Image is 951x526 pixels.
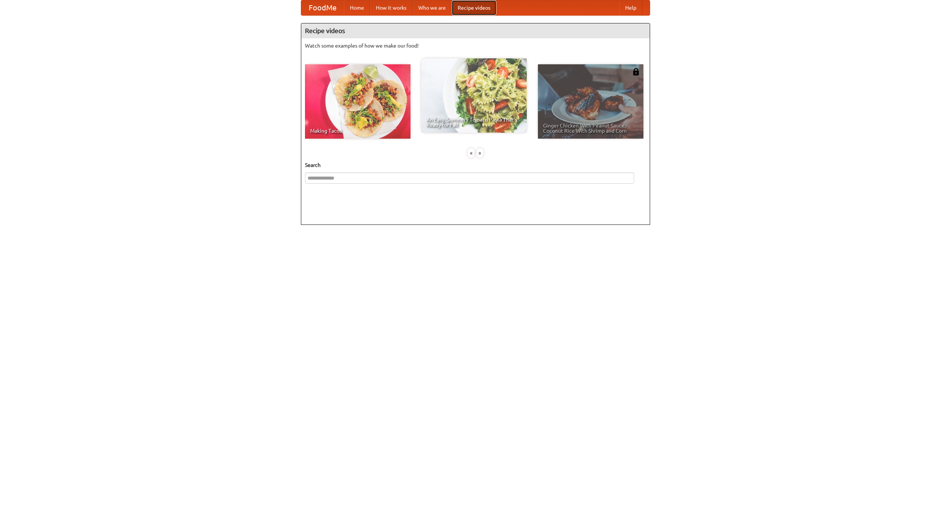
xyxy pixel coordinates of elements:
a: Who we are [412,0,452,15]
span: An Easy, Summery Tomato Pasta That's Ready for Fall [426,117,522,128]
div: » [477,148,483,158]
p: Watch some examples of how we make our food! [305,42,646,49]
a: Making Tacos [305,64,410,139]
a: FoodMe [301,0,344,15]
a: Help [619,0,642,15]
a: Recipe videos [452,0,496,15]
span: Making Tacos [310,128,405,133]
h5: Search [305,161,646,169]
a: An Easy, Summery Tomato Pasta That's Ready for Fall [421,58,527,133]
a: How it works [370,0,412,15]
img: 483408.png [632,68,640,75]
h4: Recipe videos [301,23,650,38]
div: « [468,148,474,158]
a: Home [344,0,370,15]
